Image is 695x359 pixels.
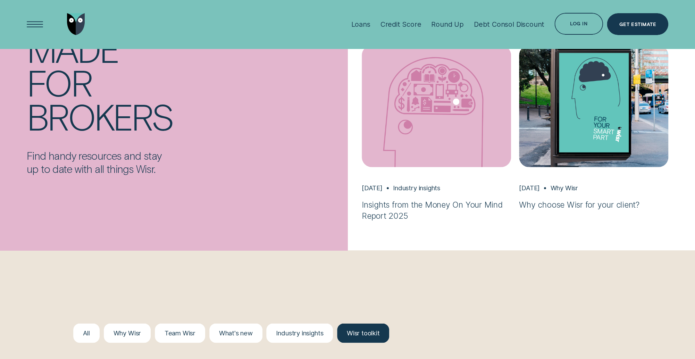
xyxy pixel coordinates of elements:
div: Why Wisr [550,184,578,192]
div: All [83,329,90,337]
button: Industry insights [266,323,333,343]
h3: Why choose Wisr for your client? [519,199,668,210]
p: Find handy resources and stay up to date with all things Wisr. [27,149,173,176]
div: Industry insights [393,184,440,192]
div: [DATE] [362,184,383,192]
h3: Insights from the Money On Your Mind Report 2025 [362,199,511,221]
div: Loans [351,20,370,28]
button: Open Menu [24,13,46,35]
div: Team Wisr [165,329,195,337]
h4: Made for brokers [27,32,173,133]
button: Why Wisr [104,323,151,343]
button: Wisr toolkit [337,323,390,343]
div: [DATE] [519,184,540,192]
div: Why Wisr [114,329,141,337]
div: What's new [219,329,253,337]
a: Insights from the Money On Your Mind Report 2025, Mar 10 Industry insights [362,45,511,221]
button: All [73,323,100,343]
div: brokers [27,99,173,133]
div: Credit Score [380,20,421,28]
div: for [27,65,92,99]
div: Round Up [431,20,463,28]
div: Industry insights [276,329,323,337]
a: Why choose Wisr for your client?, Oct 15 Why Wisr [519,45,668,210]
a: Get Estimate [607,13,668,35]
div: Wisr toolkit [347,329,380,337]
img: Wisr [67,13,85,35]
button: Log in [554,13,603,35]
button: Team Wisr [155,323,205,343]
button: What's new [209,323,262,343]
div: Debt Consol Discount [474,20,544,28]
